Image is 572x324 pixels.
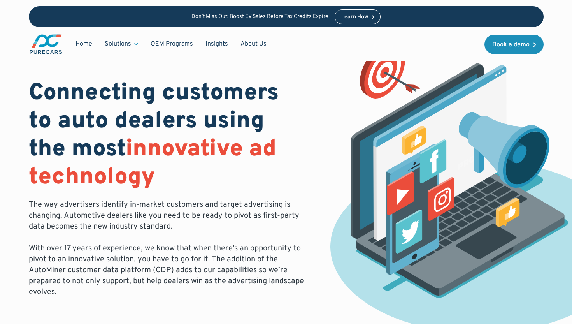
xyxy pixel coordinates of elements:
[29,33,63,55] a: main
[335,9,381,24] a: Learn How
[199,37,234,51] a: Insights
[29,33,63,55] img: purecars logo
[234,37,273,51] a: About Us
[484,35,544,54] a: Book a demo
[98,37,144,51] div: Solutions
[69,37,98,51] a: Home
[29,79,306,192] h1: Connecting customers to auto dealers using the most
[492,42,530,48] div: Book a demo
[29,135,276,192] span: innovative ad technology
[341,14,368,20] div: Learn How
[144,37,199,51] a: OEM Programs
[29,199,306,298] p: The way advertisers identify in-market customers and target advertising is changing. Automotive d...
[105,40,131,48] div: Solutions
[191,14,328,20] p: Don’t Miss Out: Boost EV Sales Before Tax Credits Expire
